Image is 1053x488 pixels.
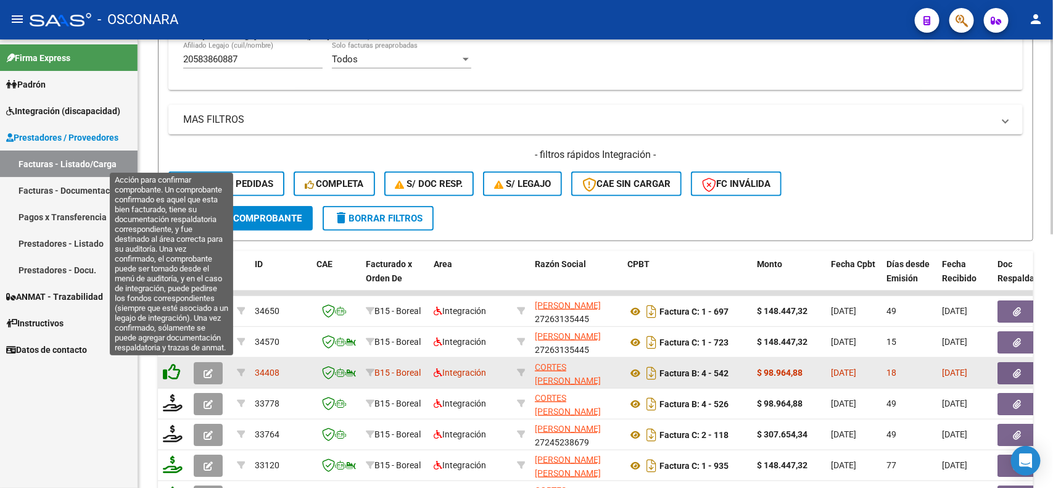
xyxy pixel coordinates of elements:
span: Facturado x Orden De [366,259,412,283]
span: 49 [886,429,896,439]
div: 27263135445 [535,329,617,355]
span: Borrar Filtros [334,213,423,224]
span: B15 - Boreal [374,429,421,439]
span: Fecha Recibido [942,259,977,283]
span: [PERSON_NAME] [PERSON_NAME] [535,455,601,479]
span: Prestadores / Proveedores [6,131,118,144]
span: [DATE] [942,399,967,408]
div: 27266410951 [535,360,617,386]
span: Integración [434,460,486,470]
button: Conf. no pedidas [168,172,284,196]
span: Conf. no pedidas [180,178,273,189]
span: [DATE] [831,337,856,347]
span: Todos [332,54,358,65]
span: 18 [886,368,896,378]
strong: $ 148.447,32 [757,306,807,316]
i: Descargar documento [643,394,659,414]
span: 49 [886,399,896,408]
button: S/ Doc Resp. [384,172,474,196]
strong: $ 98.964,88 [757,399,803,408]
span: Integración (discapacidad) [6,104,120,118]
strong: $ 98.964,88 [757,368,803,378]
span: 34570 [255,337,279,347]
strong: $ 148.447,32 [757,337,807,347]
span: S/ Doc Resp. [395,178,463,189]
span: 33764 [255,429,279,439]
button: CAE SIN CARGAR [571,172,682,196]
span: Instructivos [6,316,64,330]
button: Buscar Comprobante [168,206,313,231]
mat-icon: person [1028,12,1043,27]
span: CORTES [PERSON_NAME] [535,362,601,386]
span: [DATE] [942,460,967,470]
datatable-header-cell: Area [429,251,512,305]
mat-expansion-panel-header: MAS FILTROS [168,105,1023,134]
span: Firma Express [6,51,70,65]
span: B15 - Boreal [374,368,421,378]
div: 27263135445 [535,299,617,325]
strong: Factura C: 2 - 118 [659,430,729,440]
span: CPBT [627,259,650,269]
span: 49 [886,306,896,316]
span: CAE [316,259,332,269]
strong: Factura C: 1 - 697 [659,307,729,316]
button: S/ legajo [483,172,562,196]
strong: Factura B: 4 - 542 [659,368,729,378]
mat-icon: delete [334,210,349,225]
span: CORTES [PERSON_NAME] [535,393,601,417]
span: 34650 [255,306,279,316]
span: [DATE] [942,368,967,378]
span: [DATE] [831,429,856,439]
span: [DATE] [942,306,967,316]
span: 15 [886,337,896,347]
span: ID [255,259,263,269]
span: B15 - Boreal [374,337,421,347]
datatable-header-cell: CAE [312,251,361,305]
span: [DATE] [831,399,856,408]
span: Integración [434,399,486,408]
span: ANMAT - Trazabilidad [6,290,103,304]
span: [PERSON_NAME] [535,331,601,341]
span: Integración [434,429,486,439]
span: Razón Social [535,259,586,269]
span: [DATE] [942,337,967,347]
span: Días desde Emisión [886,259,930,283]
h4: - filtros rápidos Integración - [168,148,1023,162]
span: Padrón [6,78,46,91]
span: [DATE] [942,429,967,439]
div: Open Intercom Messenger [1011,446,1041,476]
div: 27245238679 [535,422,617,448]
strong: Factura B: 4 - 526 [659,399,729,409]
div: 27387482771 [535,453,617,479]
datatable-header-cell: Fecha Cpbt [826,251,882,305]
button: Completa [294,172,375,196]
span: B15 - Boreal [374,306,421,316]
span: [PERSON_NAME] [535,424,601,434]
span: S/ legajo [494,178,551,189]
span: Monto [757,259,782,269]
strong: $ 148.447,32 [757,460,807,470]
datatable-header-cell: Días desde Emisión [882,251,937,305]
span: 34408 [255,368,279,378]
span: Integración [434,306,486,316]
i: Descargar documento [643,302,659,321]
span: 77 [886,460,896,470]
i: Descargar documento [643,363,659,383]
span: 33120 [255,460,279,470]
span: [DATE] [831,460,856,470]
i: Descargar documento [643,456,659,476]
i: Descargar documento [643,333,659,352]
strong: Factura C: 1 - 723 [659,337,729,347]
mat-icon: search [180,210,194,225]
span: Doc Respaldatoria [997,259,1053,283]
span: Fecha Cpbt [831,259,875,269]
span: Buscar Comprobante [180,213,302,224]
datatable-header-cell: Facturado x Orden De [361,251,429,305]
datatable-header-cell: Razón Social [530,251,622,305]
datatable-header-cell: CPBT [622,251,752,305]
strong: $ 307.654,34 [757,429,807,439]
span: [PERSON_NAME] [535,300,601,310]
span: CAE SIN CARGAR [582,178,671,189]
span: Integración [434,368,486,378]
span: FC Inválida [702,178,770,189]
